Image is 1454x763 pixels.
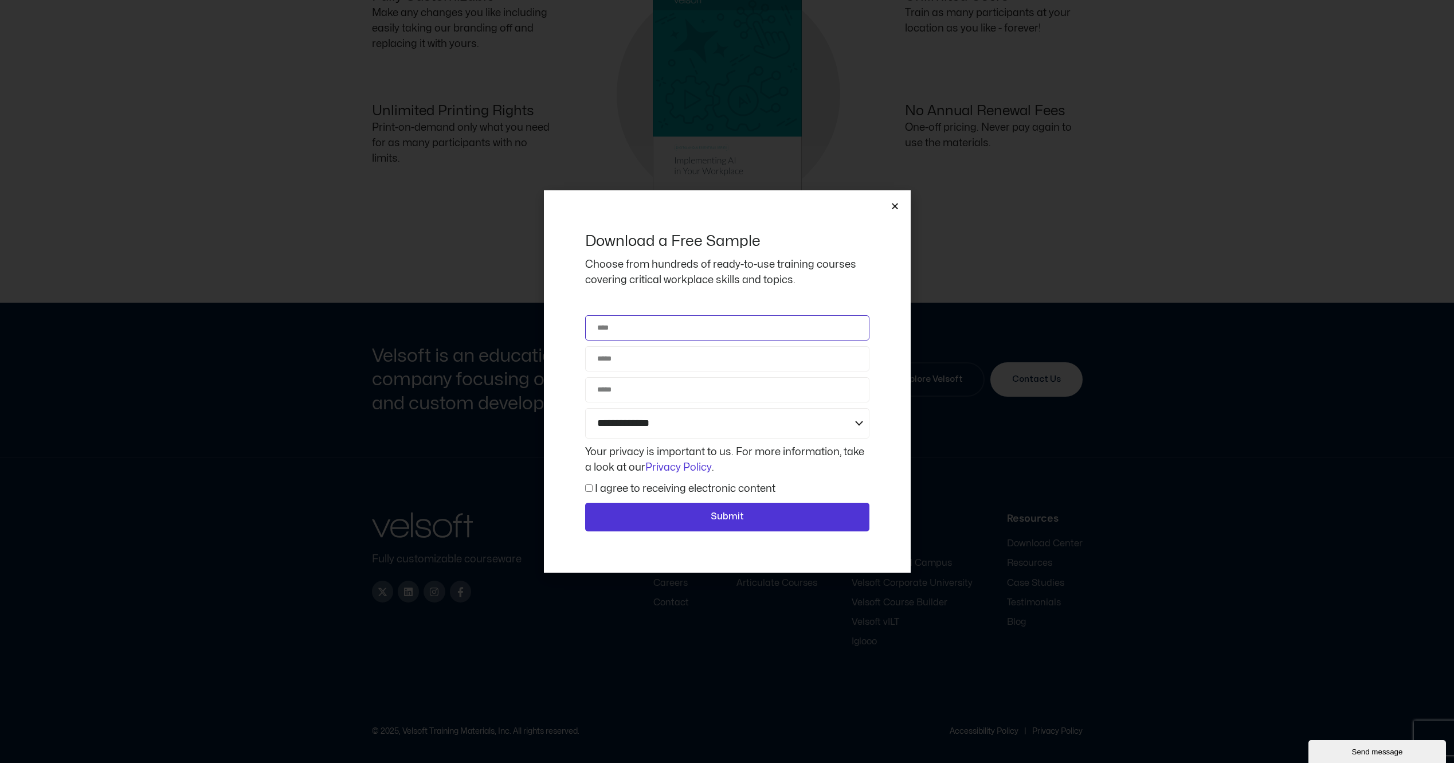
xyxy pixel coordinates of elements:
h2: Download a Free Sample [585,232,869,251]
a: Close [891,202,899,210]
div: Your privacy is important to us. For more information, take a look at our . [582,444,872,475]
label: I agree to receiving electronic content [595,484,775,494]
span: Submit [711,510,744,525]
button: Submit [585,503,869,531]
iframe: chat widget [1308,738,1448,763]
a: Privacy Policy [645,463,712,472]
p: Choose from hundreds of ready-to-use training courses covering critical workplace skills and topics. [585,257,869,288]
